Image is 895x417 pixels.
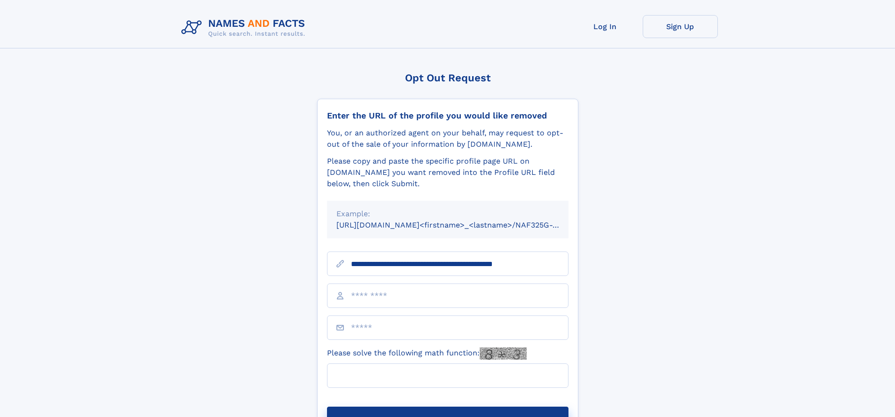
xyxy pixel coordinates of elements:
small: [URL][DOMAIN_NAME]<firstname>_<lastname>/NAF325G-xxxxxxxx [336,220,586,229]
img: Logo Names and Facts [178,15,313,40]
label: Please solve the following math function: [327,347,527,360]
div: Example: [336,208,559,220]
div: Opt Out Request [317,72,578,84]
div: Please copy and paste the specific profile page URL on [DOMAIN_NAME] you want removed into the Pr... [327,156,568,189]
div: Enter the URL of the profile you would like removed [327,110,568,121]
div: You, or an authorized agent on your behalf, may request to opt-out of the sale of your informatio... [327,127,568,150]
a: Log In [568,15,643,38]
a: Sign Up [643,15,718,38]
